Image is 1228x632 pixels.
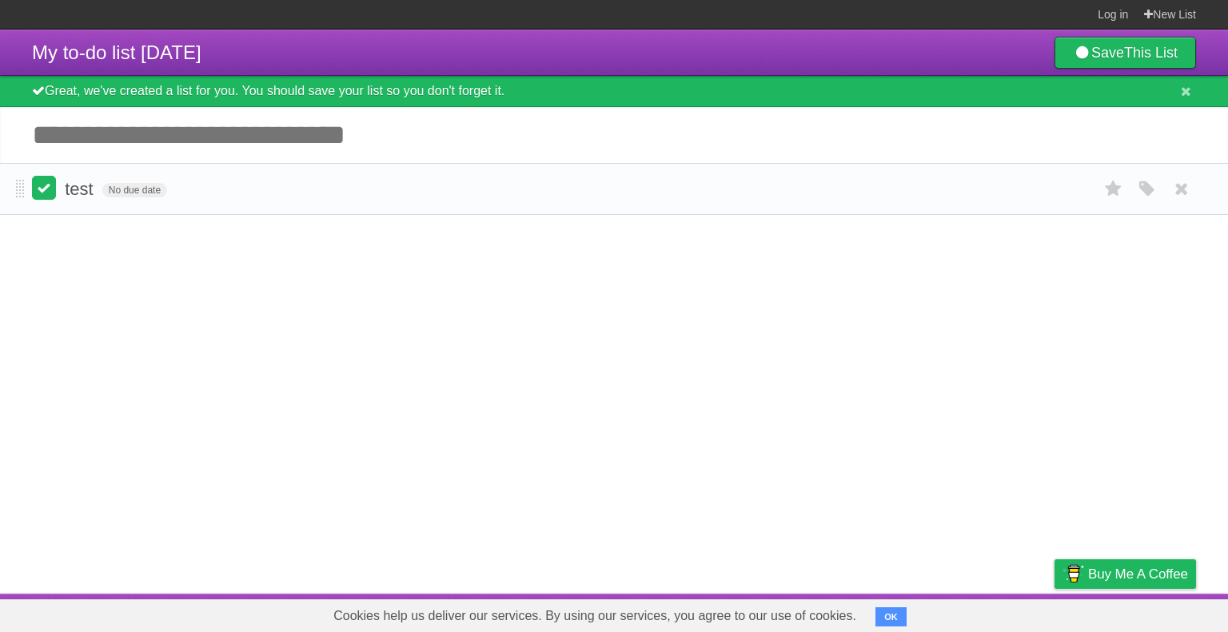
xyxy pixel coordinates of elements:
label: Star task [1098,176,1129,202]
span: Cookies help us deliver our services. By using our services, you agree to our use of cookies. [317,600,872,632]
a: Suggest a feature [1095,598,1196,628]
a: About [842,598,875,628]
a: Developers [895,598,959,628]
a: Buy me a coffee [1055,559,1196,589]
a: SaveThis List [1055,37,1196,69]
span: Buy me a coffee [1088,560,1188,588]
label: Done [32,176,56,200]
span: My to-do list [DATE] [32,42,201,63]
span: test [65,179,97,199]
a: Terms [979,598,1015,628]
img: Buy me a coffee [1063,560,1084,587]
b: This List [1124,45,1178,61]
button: OK [875,607,907,626]
a: Privacy [1034,598,1075,628]
span: No due date [102,183,167,197]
